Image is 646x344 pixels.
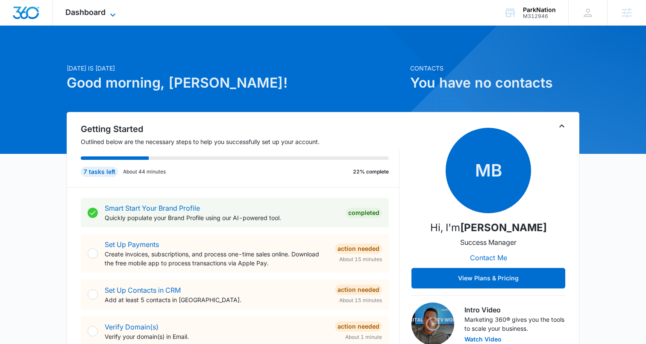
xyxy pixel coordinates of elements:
[81,123,399,135] h2: Getting Started
[430,220,547,235] p: Hi, I'm
[345,333,382,341] span: About 1 minute
[105,323,159,331] a: Verify Domain(s)
[461,247,516,268] button: Contact Me
[105,204,200,212] a: Smart Start Your Brand Profile
[105,295,328,304] p: Add at least 5 contacts in [GEOGRAPHIC_DATA].
[105,250,328,268] p: Create invoices, subscriptions, and process one-time sales online. Download the free mobile app t...
[67,64,405,73] p: [DATE] is [DATE]
[105,213,339,222] p: Quickly populate your Brand Profile using our AI-powered tool.
[335,285,382,295] div: Action Needed
[81,167,118,177] div: 7 tasks left
[411,268,565,288] button: View Plans & Pricing
[557,121,567,131] button: Toggle Collapse
[523,6,556,13] div: account name
[353,168,389,176] p: 22% complete
[105,240,159,249] a: Set Up Payments
[460,221,547,234] strong: [PERSON_NAME]
[464,305,565,315] h3: Intro Video
[67,73,405,93] h1: Good morning, [PERSON_NAME]!
[81,137,399,146] p: Outlined below are the necessary steps to help you successfully set up your account.
[105,286,181,294] a: Set Up Contacts in CRM
[339,256,382,263] span: About 15 minutes
[410,64,579,73] p: Contacts
[105,332,328,341] p: Verify your domain(s) in Email.
[65,8,106,17] span: Dashboard
[335,321,382,332] div: Action Needed
[523,13,556,19] div: account id
[339,297,382,304] span: About 15 minutes
[410,73,579,93] h1: You have no contacts
[446,128,531,213] span: MB
[464,315,565,333] p: Marketing 360® gives you the tools to scale your business.
[123,168,166,176] p: About 44 minutes
[335,244,382,254] div: Action Needed
[460,237,517,247] p: Success Manager
[464,336,502,342] button: Watch Video
[346,208,382,218] div: Completed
